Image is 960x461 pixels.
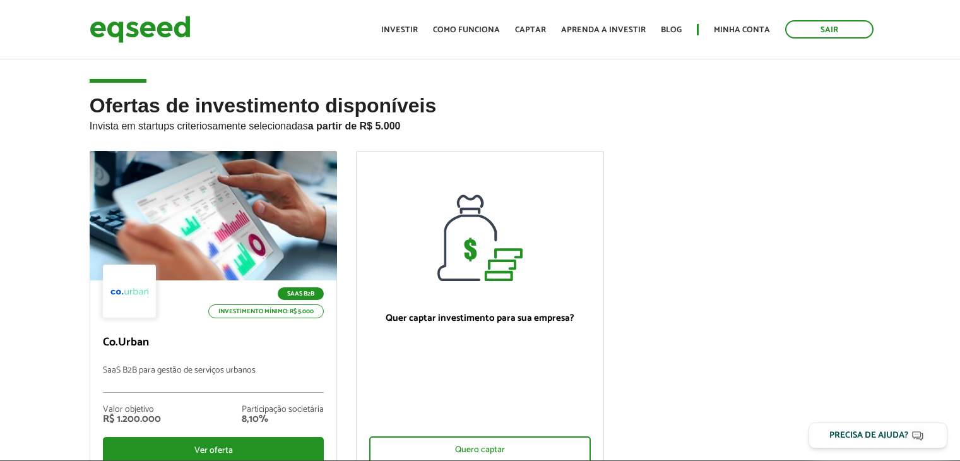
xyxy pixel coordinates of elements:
a: Aprenda a investir [561,26,646,34]
a: Captar [515,26,546,34]
p: Invista em startups criteriosamente selecionadas [90,117,871,132]
p: SaaS B2B [278,287,324,300]
div: Participação societária [242,405,324,414]
p: Quer captar investimento para sua empresa? [369,313,591,324]
p: Co.Urban [103,336,324,350]
img: EqSeed [90,13,191,46]
a: Sair [785,20,874,39]
h2: Ofertas de investimento disponíveis [90,95,871,151]
div: 8,10% [242,414,324,424]
a: Blog [661,26,682,34]
div: Valor objetivo [103,405,161,414]
strong: a partir de R$ 5.000 [308,121,401,131]
p: SaaS B2B para gestão de serviços urbanos [103,366,324,393]
a: Como funciona [433,26,500,34]
p: Investimento mínimo: R$ 5.000 [208,304,324,318]
div: R$ 1.200.000 [103,414,161,424]
a: Minha conta [714,26,770,34]
a: Investir [381,26,418,34]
